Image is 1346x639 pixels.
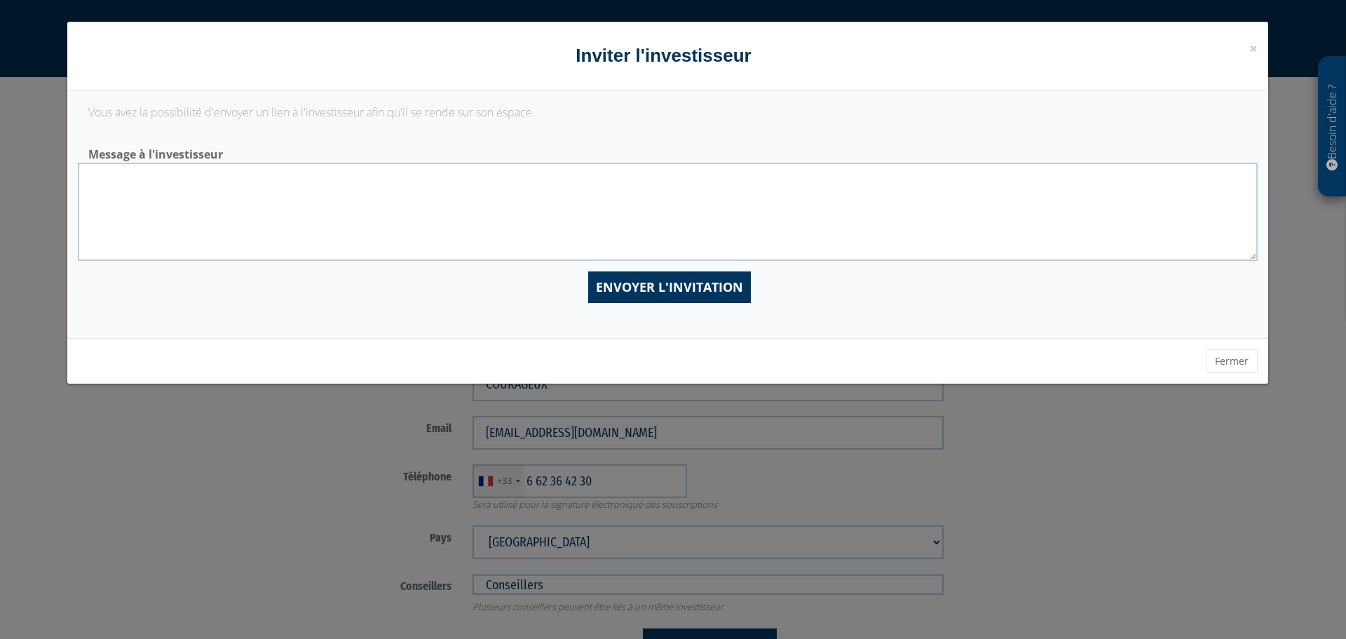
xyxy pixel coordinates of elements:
input: Envoyer l'invitation [588,271,751,303]
label: Message à l'investisseur [78,142,1258,163]
button: Fermer [1206,349,1258,373]
span: × [1249,39,1258,58]
h4: Inviter l'investisseur [78,43,1258,69]
p: Besoin d'aide ? [1324,64,1340,190]
p: Vous avez la possibilité d'envoyer un lien à l'investisseur afin qu'il se rende sur son espace. [88,105,1247,121]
